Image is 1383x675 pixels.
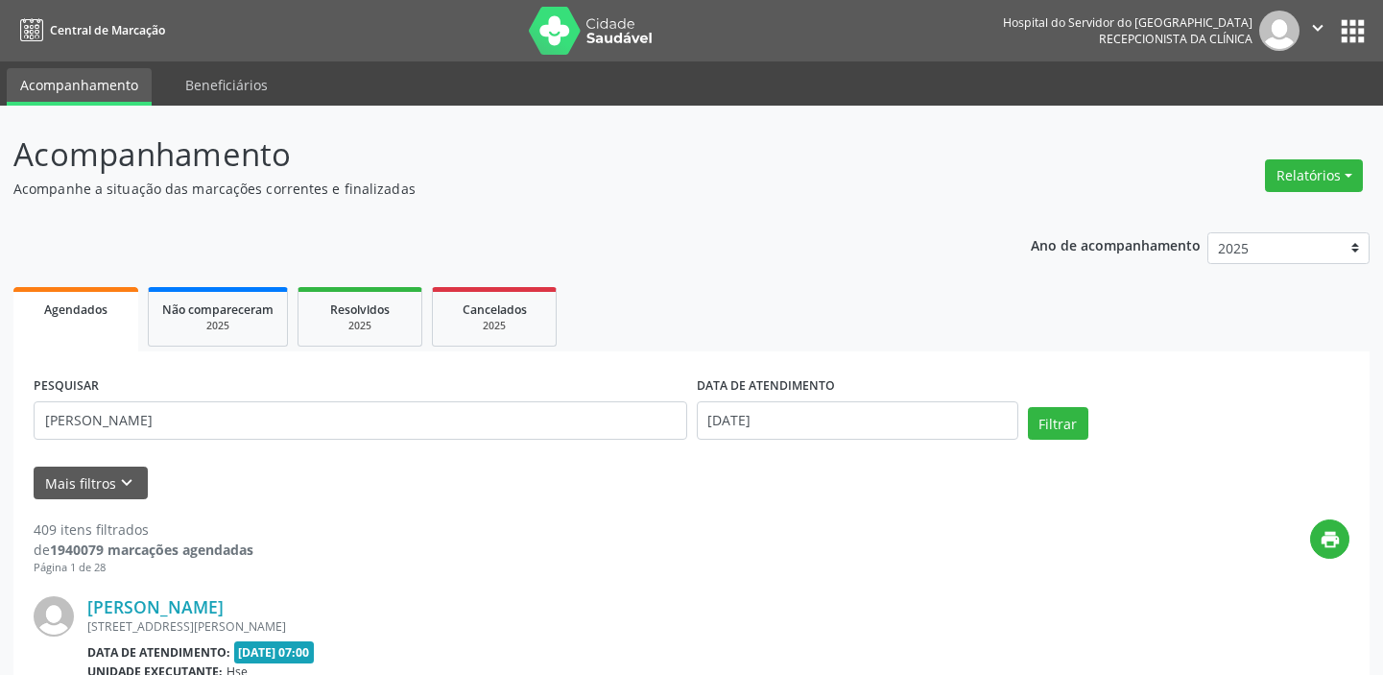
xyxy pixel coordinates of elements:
label: DATA DE ATENDIMENTO [697,372,835,401]
p: Acompanhamento [13,131,963,179]
div: 2025 [446,319,542,333]
input: Selecione um intervalo [697,401,1018,440]
a: Central de Marcação [13,14,165,46]
button: apps [1336,14,1370,48]
p: Ano de acompanhamento [1031,232,1201,256]
i: print [1320,529,1341,550]
a: [PERSON_NAME] [87,596,224,617]
i: keyboard_arrow_down [116,472,137,494]
a: Beneficiários [172,68,281,102]
input: Nome, código do beneficiário ou CPF [34,401,687,440]
div: Página 1 de 28 [34,560,253,576]
div: Hospital do Servidor do [GEOGRAPHIC_DATA] [1003,14,1252,31]
i:  [1307,17,1328,38]
button: Relatórios [1265,159,1363,192]
span: Resolvidos [330,301,390,318]
button:  [1300,11,1336,51]
p: Acompanhe a situação das marcações correntes e finalizadas [13,179,963,199]
div: 409 itens filtrados [34,519,253,540]
img: img [34,596,74,637]
button: Filtrar [1028,407,1088,440]
strong: 1940079 marcações agendadas [50,541,253,559]
span: Cancelados [463,301,527,318]
div: 2025 [312,319,408,333]
span: Recepcionista da clínica [1099,31,1252,47]
b: Data de atendimento: [87,644,230,661]
span: Central de Marcação [50,22,165,38]
img: img [1259,11,1300,51]
div: 2025 [162,319,274,333]
button: print [1310,519,1349,559]
button: Mais filtroskeyboard_arrow_down [34,467,148,500]
span: Agendados [44,301,107,318]
span: Não compareceram [162,301,274,318]
div: [STREET_ADDRESS][PERSON_NAME] [87,618,1061,635]
div: de [34,540,253,560]
a: Acompanhamento [7,68,152,106]
span: [DATE] 07:00 [234,641,315,663]
label: PESQUISAR [34,372,99,401]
